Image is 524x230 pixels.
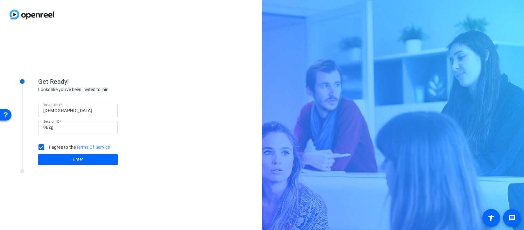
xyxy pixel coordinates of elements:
[38,154,118,165] button: Enter
[73,156,83,163] span: Enter
[43,103,60,106] mat-label: Your name
[76,145,110,150] a: Terms Of Service
[487,214,495,222] mat-icon: accessibility
[38,86,165,93] div: Looks like you've been invited to join
[43,119,59,123] mat-label: Session ID
[38,77,165,86] div: Get Ready!
[48,144,110,150] label: I agree to the
[508,214,516,222] mat-icon: message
